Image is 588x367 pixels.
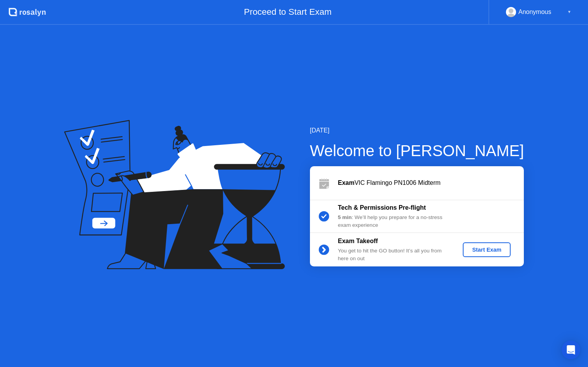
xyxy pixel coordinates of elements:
div: Start Exam [466,247,507,253]
b: Exam [338,179,355,186]
div: Anonymous [518,7,551,17]
b: 5 min [338,214,352,220]
div: You get to hit the GO button! It’s all you from here on out [338,247,450,263]
b: Tech & Permissions Pre-flight [338,204,426,211]
b: Exam Takeoff [338,238,378,244]
div: VIC Flamingo PN1006 Midterm [338,178,524,188]
div: : We’ll help you prepare for a no-stress exam experience [338,214,450,230]
div: [DATE] [310,126,524,135]
div: Open Intercom Messenger [562,341,580,359]
div: Welcome to [PERSON_NAME] [310,139,524,162]
div: ▼ [567,7,571,17]
button: Start Exam [463,242,511,257]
